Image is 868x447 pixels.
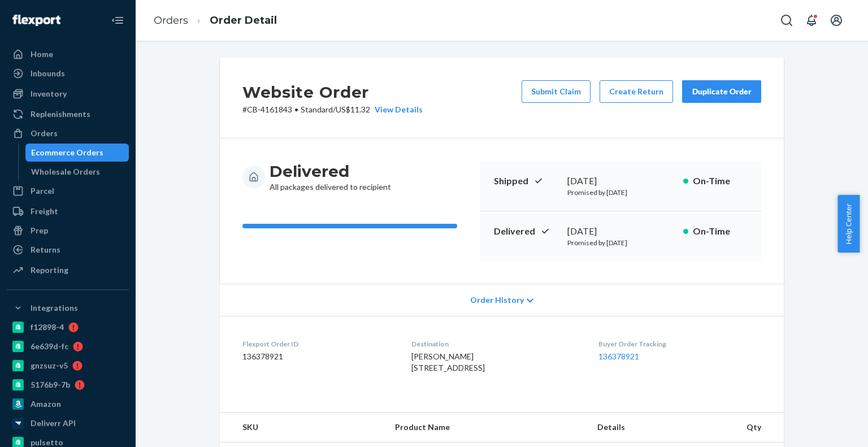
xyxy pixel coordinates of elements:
div: Returns [31,244,60,255]
a: Amazon [7,395,129,413]
div: Deliverr API [31,418,76,429]
button: Integrations [7,299,129,317]
a: Deliverr API [7,414,129,432]
a: Reporting [7,261,129,279]
a: Replenishments [7,105,129,123]
a: Order Detail [210,14,277,27]
div: Parcel [31,185,54,197]
dd: 136378921 [242,351,393,362]
div: Inbounds [31,68,65,79]
p: Promised by [DATE] [567,188,674,197]
div: [DATE] [567,175,674,188]
div: All packages delivered to recipient [270,161,391,193]
div: 5176b9-7b [31,379,70,390]
p: Shipped [494,175,558,188]
div: [DATE] [567,225,674,238]
div: Prep [31,225,48,236]
div: Freight [31,206,58,217]
span: • [294,105,298,114]
span: Standard [301,105,333,114]
div: gnzsuz-v5 [31,360,68,371]
a: 5176b9-7b [7,376,129,394]
div: Integrations [31,302,78,314]
th: SKU [220,413,386,442]
div: Home [31,49,53,60]
button: Close Navigation [106,9,129,32]
button: Create Return [600,80,673,103]
a: Prep [7,222,129,240]
a: Ecommerce Orders [25,144,129,162]
a: Home [7,45,129,63]
a: Inbounds [7,64,129,83]
button: Open account menu [825,9,848,32]
span: [PERSON_NAME] [STREET_ADDRESS] [411,351,485,372]
div: 6e639d-fc [31,341,68,352]
p: Promised by [DATE] [567,238,674,248]
a: Returns [7,241,129,259]
a: Orders [7,124,129,142]
p: On-Time [693,225,748,238]
th: Product Name [386,413,588,442]
div: Amazon [31,398,61,410]
a: Inventory [7,85,129,103]
button: Duplicate Order [682,80,761,103]
th: Details [588,413,713,442]
div: Ecommerce Orders [31,147,103,158]
a: Orders [154,14,188,27]
dt: Destination [411,339,580,349]
button: Open notifications [800,9,823,32]
ol: breadcrumbs [145,4,286,37]
div: Wholesale Orders [31,166,100,177]
a: gnzsuz-v5 [7,357,129,375]
a: Parcel [7,182,129,200]
div: Reporting [31,264,68,276]
button: View Details [370,104,423,115]
div: Inventory [31,88,67,99]
button: Submit Claim [522,80,591,103]
div: Duplicate Order [692,86,752,97]
p: Delivered [494,225,558,238]
div: f12898-4 [31,322,64,333]
h2: Website Order [242,80,423,104]
p: On-Time [693,175,748,188]
button: Help Center [837,195,860,253]
a: 136378921 [598,351,639,361]
div: Replenishments [31,109,90,120]
button: Open Search Box [775,9,798,32]
dt: Flexport Order ID [242,339,393,349]
dt: Buyer Order Tracking [598,339,761,349]
a: Wholesale Orders [25,163,129,181]
th: Qty [713,413,784,442]
img: Flexport logo [12,15,60,26]
a: f12898-4 [7,318,129,336]
h3: Delivered [270,161,391,181]
a: 6e639d-fc [7,337,129,355]
p: # CB-4161843 / US$11.32 [242,104,423,115]
a: Freight [7,202,129,220]
span: Order History [470,294,524,306]
div: Orders [31,128,58,139]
